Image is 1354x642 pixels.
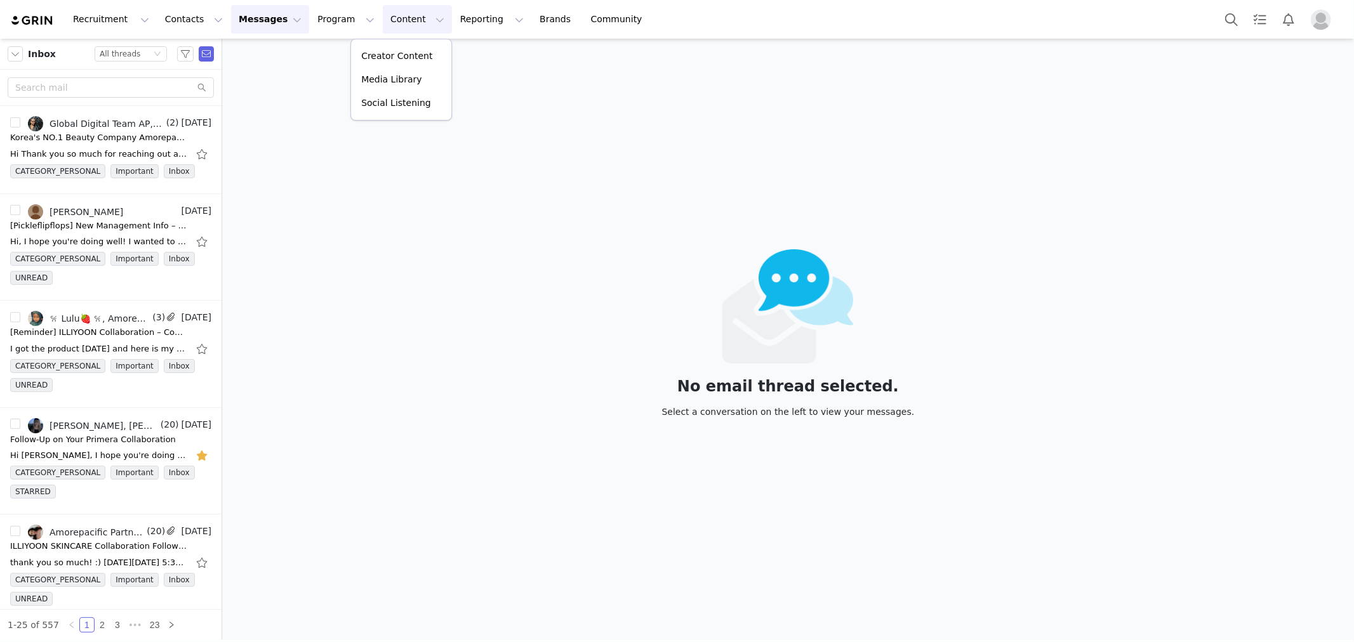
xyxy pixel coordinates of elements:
[50,313,150,324] div: 𐙚 Lulu🍓 𐙚, Amorepacific Partnerhsip, [PERSON_NAME]
[164,617,179,632] li: Next Page
[28,418,43,433] img: 183b28b8-a4a2-4b36-835a-c4f789ea191d.jpg
[164,466,195,480] span: Inbox
[110,617,125,632] li: 3
[50,527,144,537] div: Amorepacific Partnerhsip, [PERSON_NAME]
[10,343,188,355] div: I got the product yesterday and here is my video Check out Lulu's video. TikTok · Lulu vm.tiktok....
[28,48,56,61] span: Inbox
[146,618,164,632] a: 23
[110,466,159,480] span: Important
[164,164,195,178] span: Inbox
[110,618,124,632] a: 3
[722,249,854,364] img: emails-empty2x.png
[231,5,309,34] button: Messages
[662,405,915,419] div: Select a conversation on the left to view your messages.
[10,466,105,480] span: CATEGORY_PERSONAL
[79,617,95,632] li: 1
[310,5,382,34] button: Program
[164,252,195,266] span: Inbox
[28,116,164,131] a: Global Digital Team AP, [GEOGRAPHIC_DATA] 🩰🌸
[10,252,105,266] span: CATEGORY_PERSONAL
[10,164,105,178] span: CATEGORY_PERSONAL
[28,311,43,326] img: f1976bb7-ade0-4990-aa53-5e4f661085d4.jpg
[110,164,159,178] span: Important
[125,617,145,632] li: Next 3 Pages
[65,5,157,34] button: Recruitment
[50,421,158,431] div: [PERSON_NAME], [PERSON_NAME] [PERSON_NAME] 🦋, [PERSON_NAME]~Beauty Content Creator, Mariahhjewels...
[10,219,188,232] div: [Pickleflipflops] New Management Info – Ongoing Partnerships Unchanged
[168,621,175,629] i: icon: right
[10,592,53,606] span: UNREAD
[28,418,158,433] a: [PERSON_NAME], [PERSON_NAME] [PERSON_NAME] 🦋, [PERSON_NAME]~Beauty Content Creator, Mariahhjewels...
[10,573,105,587] span: CATEGORY_PERSONAL
[110,359,159,373] span: Important
[110,573,159,587] span: Important
[361,96,431,110] p: Social Listening
[10,540,188,553] div: ILLIYOON SKINCARE Collaboration Follow Up
[583,5,656,34] a: Community
[28,204,43,219] img: c3eb70be-d8c9-4bb2-a251-8e1eae73f0ed.jpg
[164,359,195,373] span: Inbox
[662,379,915,393] div: No email thread selected.
[158,418,179,431] span: (20)
[144,525,165,538] span: (20)
[361,49,432,63] p: Creator Content
[125,617,145,632] span: •••
[10,15,55,27] img: grin logo
[28,204,123,219] a: [PERSON_NAME]
[95,618,109,632] a: 2
[50,119,164,129] div: Global Digital Team AP, [GEOGRAPHIC_DATA] 🩰🌸
[10,235,188,248] div: Hi, I hope you're doing well! I wanted to share a quick update on my end; I've recently partnered...
[50,207,123,217] div: [PERSON_NAME]
[10,556,188,569] div: thank you so much! :) On Thu, Aug 7, 2025 at 5:30 PM Amorepacific Partnerhsip <amorepacific.partn...
[154,50,161,59] i: icon: down
[10,131,188,144] div: Korea's NO.1 Beauty Company Amorepacific — let’s talk partnership ❤
[1246,5,1274,34] a: Tasks
[1303,10,1344,30] button: Profile
[453,5,531,34] button: Reporting
[1218,5,1245,34] button: Search
[1311,10,1331,30] img: placeholder-profile.jpg
[10,148,188,160] div: Hi Thank you so much for reaching out and considering me for this opportunity! Before moving forw...
[199,46,214,62] span: Send Email
[8,617,59,632] li: 1-25 of 557
[157,5,230,34] button: Contacts
[28,116,43,131] img: e39bb6bf-a821-4192-98d8-1f8d67ba7363--s.jpg
[10,449,188,462] div: Hi Ludia, I hope you're doing well! I wanted to sincerely apologize for the delay in posting. I t...
[68,621,76,629] i: icon: left
[110,252,159,266] span: Important
[1275,5,1303,34] button: Notifications
[10,378,53,392] span: UNREAD
[95,617,110,632] li: 2
[64,617,79,632] li: Previous Page
[10,485,56,499] span: STARRED
[100,47,140,61] div: All threads
[10,271,53,285] span: UNREAD
[164,573,195,587] span: Inbox
[28,525,144,540] a: Amorepacific Partnerhsip, [PERSON_NAME]
[150,311,165,324] span: (3)
[8,77,214,98] input: Search mail
[80,618,94,632] a: 1
[10,359,105,373] span: CATEGORY_PERSONAL
[28,311,150,326] a: 𐙚 Lulu🍓 𐙚, Amorepacific Partnerhsip, [PERSON_NAME]
[10,433,176,446] div: Follow-Up on Your Primera Collaboration
[10,326,188,339] div: [Reminder] ILLIYOON Collaboration – Content Submission Required
[197,83,206,92] i: icon: search
[361,73,421,86] p: Media Library
[145,617,164,632] li: 23
[532,5,582,34] a: Brands
[383,5,452,34] button: Content
[164,116,179,129] span: (2)
[28,525,43,540] img: c60dcf93-9fa4-4212-ab0e-f05933203f90--s.jpg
